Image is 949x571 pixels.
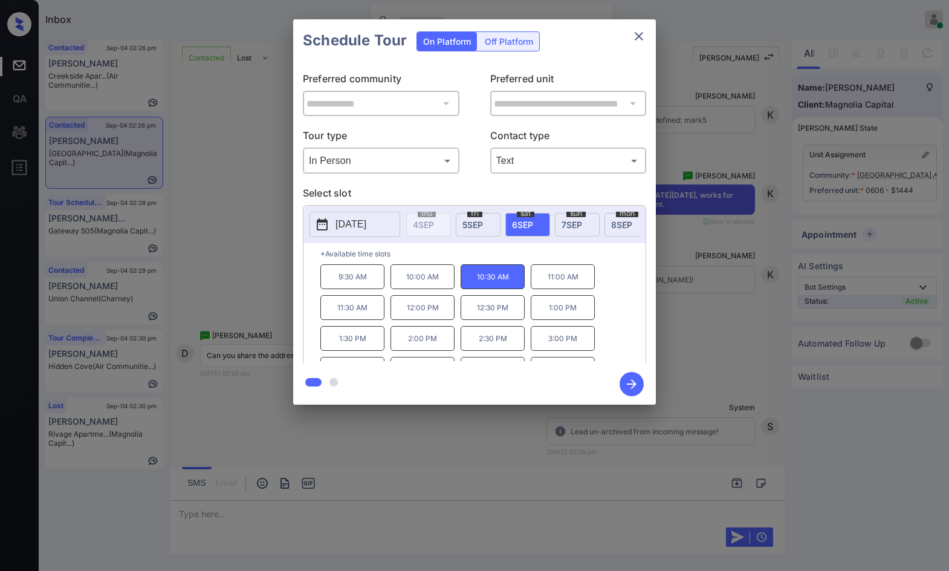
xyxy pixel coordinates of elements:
p: *Available time slots [320,243,646,264]
div: date-select [604,213,649,237]
p: 12:30 PM [461,295,525,320]
p: Preferred community [303,71,459,91]
p: [DATE] [335,217,366,232]
p: Select slot [303,186,646,205]
button: [DATE] [309,212,400,237]
p: Contact type [490,128,647,148]
div: Text [493,151,644,171]
div: In Person [306,151,456,171]
p: 12:00 PM [390,295,455,320]
div: Off Platform [479,32,539,51]
p: 1:30 PM [320,326,384,351]
p: Tour type [303,128,459,148]
div: On Platform [417,32,477,51]
p: 11:30 AM [320,295,384,320]
p: 10:30 AM [461,264,525,289]
p: 9:30 AM [320,264,384,289]
span: 5 SEP [462,220,483,230]
button: close [627,24,651,48]
p: 5:00 PM [531,357,595,382]
p: 4:00 PM [390,357,455,382]
div: date-select [555,213,600,237]
p: 10:00 AM [390,264,455,289]
p: 3:00 PM [531,326,595,351]
p: 11:00 AM [531,264,595,289]
button: btn-next [612,368,651,400]
span: 8 SEP [611,220,632,230]
span: fri [467,210,482,217]
h2: Schedule Tour [293,19,416,62]
span: 7 SEP [562,220,582,230]
span: sat [517,210,534,217]
p: 1:00 PM [531,295,595,320]
p: 2:00 PM [390,326,455,351]
span: sun [566,210,586,217]
p: 3:30 PM [320,357,384,382]
span: mon [616,210,638,217]
p: 2:30 PM [461,326,525,351]
p: Preferred unit [490,71,647,91]
span: 6 SEP [512,220,533,230]
div: date-select [456,213,500,237]
p: 4:30 PM [461,357,525,382]
div: date-select [505,213,550,237]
